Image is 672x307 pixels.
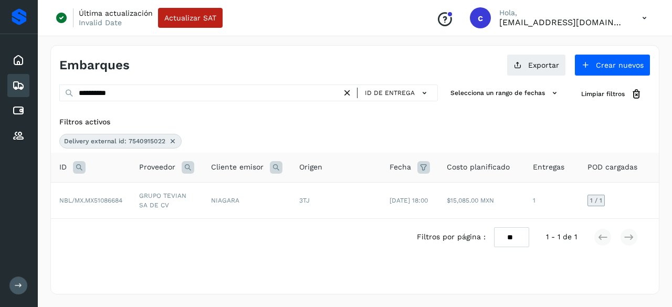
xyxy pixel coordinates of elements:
[7,74,29,97] div: Embarques
[390,197,428,204] span: [DATE] 18:00
[139,162,175,173] span: Proveedor
[59,134,182,149] div: Delivery external id: 7540915022
[573,84,650,104] button: Limpiar filtros
[499,17,625,27] p: carojas@niagarawater.com
[447,162,510,173] span: Costo planificado
[299,162,322,173] span: Origen
[362,86,433,101] button: ID de entrega
[158,8,223,28] button: Actualizar SAT
[546,231,577,242] span: 1 - 1 de 1
[79,8,153,18] p: Última actualización
[7,124,29,147] div: Proveedores
[417,231,486,242] span: Filtros por página :
[131,182,203,218] td: GRUPO TEVIAN SA DE CV
[499,8,625,17] p: Hola,
[7,49,29,72] div: Inicio
[581,89,625,99] span: Limpiar filtros
[590,197,602,204] span: 1 / 1
[446,84,564,102] button: Selecciona un rango de fechas
[203,182,291,218] td: NIAGARA
[64,136,165,146] span: Delivery external id: 7540915022
[596,61,644,69] span: Crear nuevos
[164,14,216,22] span: Actualizar SAT
[299,197,310,204] span: 3TJ
[59,117,650,128] div: Filtros activos
[59,58,130,73] h4: Embarques
[524,182,579,218] td: 1
[59,162,67,173] span: ID
[390,162,411,173] span: Fecha
[365,88,415,98] span: ID de entrega
[587,162,637,173] span: POD cargadas
[7,99,29,122] div: Cuentas por pagar
[574,54,650,76] button: Crear nuevos
[59,197,122,204] span: NBL/MX.MX51086684
[507,54,566,76] button: Exportar
[438,182,524,218] td: $15,085.00 MXN
[528,61,559,69] span: Exportar
[533,162,564,173] span: Entregas
[211,162,264,173] span: Cliente emisor
[79,18,122,27] p: Invalid Date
